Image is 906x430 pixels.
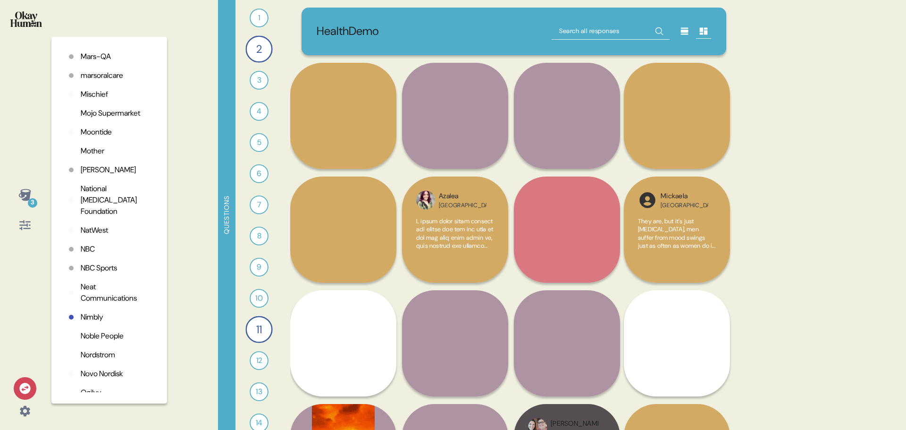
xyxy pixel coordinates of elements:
div: [PERSON_NAME] [551,419,598,429]
img: okayhuman.3b1b6348.png [10,11,42,27]
div: 8 [250,227,268,245]
img: profilepic_5079548458742416.jpg [416,191,435,210]
div: Mickaela [661,191,708,202]
p: Moontide [81,126,112,138]
div: 13 [250,382,268,401]
p: Mojo Supermarket [81,108,140,119]
div: 5 [250,133,268,152]
p: NBC Sports [81,262,117,274]
p: marsoralcare [81,70,123,81]
div: 6 [250,164,268,183]
p: Mars-QA [81,51,111,62]
div: 12 [250,351,268,370]
div: 4 [250,102,268,121]
div: 3 [28,198,37,208]
p: Mother [81,145,104,157]
p: Nimbly [81,312,103,323]
p: [PERSON_NAME] [81,164,136,176]
p: NatWest [81,225,108,236]
div: 9 [250,258,268,277]
p: Neat Communications [81,281,152,304]
div: 10 [250,289,268,308]
div: [GEOGRAPHIC_DATA] [661,202,708,209]
p: Noble People [81,330,124,342]
p: Novo Nordisk [81,368,123,379]
input: Search all responses [552,23,670,40]
div: 7 [250,195,268,214]
div: 2 [245,35,272,62]
div: 1 [250,8,268,27]
p: NBC [81,244,95,255]
p: HealthDemo [317,23,379,40]
p: Ogilvy [81,387,101,398]
p: Nordstrom [81,349,115,361]
div: 11 [245,316,272,343]
p: National [MEDICAL_DATA] Foundation [81,183,152,217]
p: Mischief [81,89,108,100]
img: l1ibTKarBSWXLOhlfT5LxFP+OttMJpPJZDKZTCbz9PgHEggSPYjZSwEAAAAASUVORK5CYII= [638,191,657,210]
div: 3 [250,71,268,90]
div: [GEOGRAPHIC_DATA] [439,202,487,209]
div: Azalea [439,191,487,202]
